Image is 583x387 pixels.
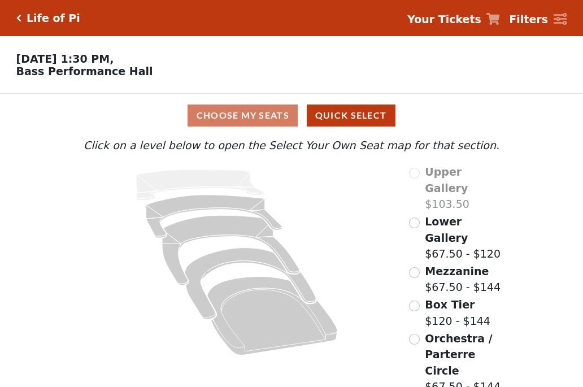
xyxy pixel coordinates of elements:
[207,277,338,355] path: Orchestra / Parterre Circle - Seats Available: 8
[425,297,490,329] label: $120 - $144
[27,12,80,25] h5: Life of Pi
[425,298,475,311] span: Box Tier
[425,263,501,295] label: $67.50 - $144
[509,11,567,28] a: Filters
[425,265,489,277] span: Mezzanine
[425,164,502,212] label: $103.50
[425,215,468,244] span: Lower Gallery
[16,14,21,22] a: Click here to go back to filters
[509,13,548,25] strong: Filters
[146,195,282,238] path: Lower Gallery - Seats Available: 107
[425,166,468,194] span: Upper Gallery
[407,13,481,25] strong: Your Tickets
[425,332,492,377] span: Orchestra / Parterre Circle
[407,11,500,28] a: Your Tickets
[425,214,502,262] label: $67.50 - $120
[307,105,395,127] button: Quick Select
[136,169,265,201] path: Upper Gallery - Seats Available: 0
[81,137,502,154] p: Click on a level below to open the Select Your Own Seat map for that section.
